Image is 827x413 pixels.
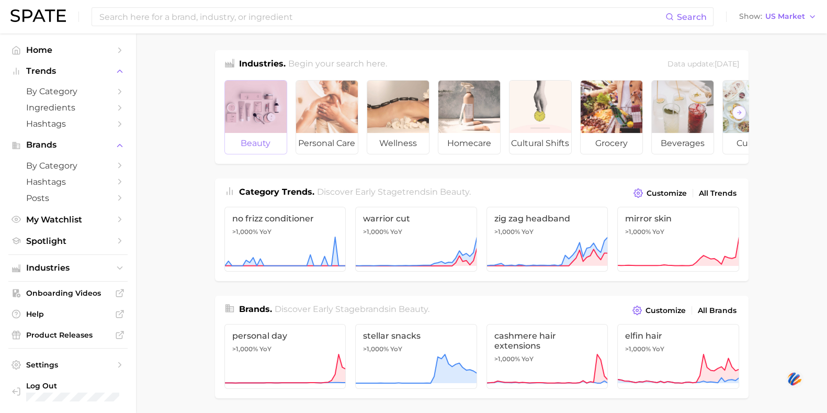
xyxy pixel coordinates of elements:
[26,360,110,370] span: Settings
[723,133,785,154] span: culinary
[652,133,713,154] span: beverages
[26,161,110,171] span: by Category
[363,228,389,236] span: >1,000%
[698,306,737,315] span: All Brands
[494,214,601,224] span: zig zag headband
[440,187,469,197] span: beauty
[617,324,739,389] a: elfin hair>1,000% YoY
[509,80,572,154] a: cultural shifts
[765,14,805,19] span: US Market
[647,189,687,198] span: Customize
[10,9,66,22] img: SPATE
[732,106,746,119] button: Scroll Right
[26,103,110,113] span: Ingredients
[8,190,128,206] a: Posts
[26,215,110,225] span: My Watchlist
[296,80,358,154] a: personal care
[225,133,287,154] span: beauty
[645,306,686,315] span: Customize
[363,214,469,224] span: warrior cut
[652,228,664,236] span: YoY
[8,83,128,99] a: by Category
[275,304,429,314] span: Discover Early Stage brands in .
[259,345,271,353] span: YoY
[367,80,429,154] a: wellness
[239,187,314,197] span: Category Trends .
[651,80,714,154] a: beverages
[631,186,689,200] button: Customize
[239,58,286,72] h1: Industries.
[224,80,287,154] a: beauty
[8,233,128,249] a: Spotlight
[625,331,731,341] span: elfin hair
[232,214,338,224] span: no frizz conditioner
[486,207,608,272] a: zig zag headband>1,000% YoY
[652,345,664,353] span: YoY
[8,116,128,132] a: Hashtags
[494,331,601,351] span: cashmere hair extensions
[8,378,128,405] a: Log out. Currently logged in with e-mail meghnar@oddity.com.
[296,133,358,154] span: personal care
[232,228,258,236] span: >1,000%
[625,345,651,353] span: >1,000%
[699,189,737,198] span: All Trends
[232,345,258,353] span: >1,000%
[8,63,128,79] button: Trends
[438,80,501,154] a: homecare
[26,330,110,340] span: Product Releases
[494,228,520,236] span: >1,000%
[509,133,571,154] span: cultural shifts
[8,137,128,153] button: Brands
[239,304,272,314] span: Brands .
[8,211,128,228] a: My Watchlist
[224,324,346,389] a: personal day>1,000% YoY
[355,207,477,272] a: warrior cut>1,000% YoY
[739,14,762,19] span: Show
[625,228,651,236] span: >1,000%
[317,187,471,197] span: Discover Early Stage trends in .
[8,99,128,116] a: Ingredients
[8,357,128,373] a: Settings
[363,331,469,341] span: stellar snacks
[630,303,688,318] button: Customize
[259,228,271,236] span: YoY
[695,304,739,318] a: All Brands
[8,158,128,174] a: by Category
[580,80,643,154] a: grocery
[399,304,428,314] span: beauty
[581,133,642,154] span: grocery
[26,66,110,76] span: Trends
[8,174,128,190] a: Hashtags
[390,228,402,236] span: YoY
[8,42,128,58] a: Home
[696,186,739,200] a: All Trends
[355,324,477,389] a: stellar snacks>1,000% YoY
[288,58,387,72] h2: Begin your search here.
[26,140,110,150] span: Brands
[26,309,110,319] span: Help
[438,133,500,154] span: homecare
[26,193,110,203] span: Posts
[8,327,128,343] a: Product Releases
[26,119,110,129] span: Hashtags
[667,58,739,72] div: Data update: [DATE]
[8,306,128,322] a: Help
[26,45,110,55] span: Home
[494,355,520,363] span: >1,000%
[8,260,128,276] button: Industries
[26,263,110,273] span: Industries
[98,8,665,26] input: Search here for a brand, industry, or ingredient
[8,285,128,301] a: Onboarding Videos
[26,177,110,187] span: Hashtags
[786,369,803,388] img: svg+xml;base64,PHN2ZyB3aWR0aD0iNDQiIGhlaWdodD0iNDQiIHZpZXdCb3g9IjAgMCA0NCA0NCIgZmlsbD0ibm9uZSIgeG...
[617,207,739,272] a: mirror skin>1,000% YoY
[367,133,429,154] span: wellness
[722,80,785,154] a: culinary
[26,86,110,96] span: by Category
[363,345,389,353] span: >1,000%
[26,236,110,246] span: Spotlight
[224,207,346,272] a: no frizz conditioner>1,000% YoY
[625,214,731,224] span: mirror skin
[26,288,110,298] span: Onboarding Videos
[677,12,707,22] span: Search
